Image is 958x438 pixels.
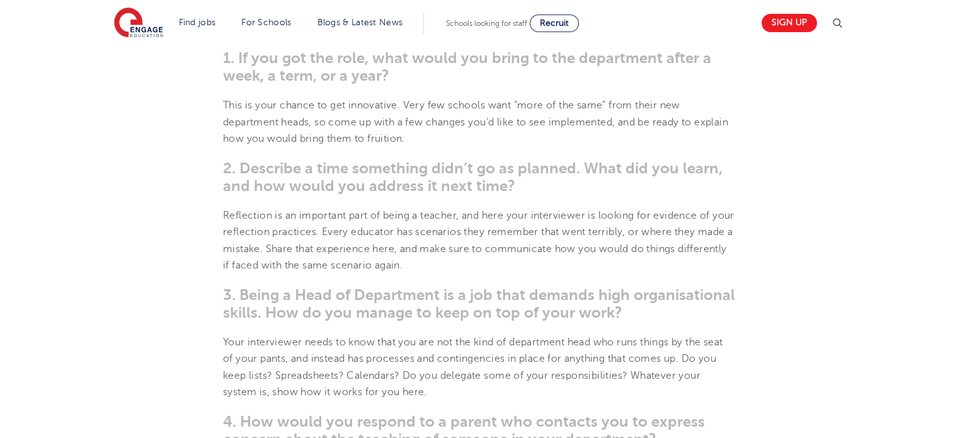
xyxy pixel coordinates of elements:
span: Recruit [540,18,569,28]
a: Find jobs [179,18,216,27]
span: Schools looking for staff [446,19,527,28]
span: 3. Being a Head of Department is a job that demands high organisational skills. How do you manage... [223,286,735,321]
a: Sign up [761,14,817,32]
span: Reflection is an important part of being a teacher, and here your interviewer is looking for evid... [223,210,734,271]
span: 2. Describe a time something didn’t go as planned. What did you learn, and how would you address ... [223,159,722,195]
span: 1. If you got the role, what would you bring to the department after a week, a term, or a year? [223,49,711,84]
a: Recruit [530,14,579,32]
a: For Schools [241,18,291,27]
a: Blogs & Latest News [317,18,403,27]
img: Engage Education [114,8,163,39]
span: Your interviewer needs to know that you are not the kind of department head who runs things by th... [223,337,722,398]
span: This is your chance to get innovative. Very few schools want “more of the same” from their new de... [223,100,728,144]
